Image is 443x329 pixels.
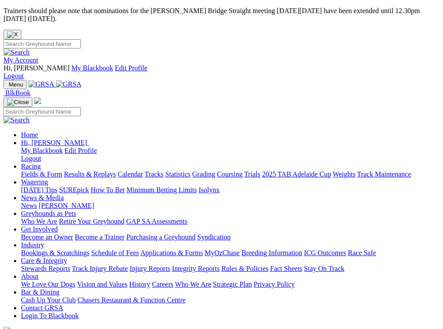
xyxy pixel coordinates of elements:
[21,233,73,241] a: Become an Owner
[77,281,127,288] a: Vision and Values
[3,7,440,23] p: Trainers should please note that nominations for the [PERSON_NAME] Bridge Straight meeting [DATE]...
[21,147,440,163] div: Hi, [PERSON_NAME]
[21,194,64,201] a: News & Media
[254,281,295,288] a: Privacy Policy
[64,170,116,178] a: Results & Replays
[126,218,188,225] a: GAP SA Assessments
[21,218,440,225] div: Greyhounds as Pets
[21,281,440,288] div: About
[72,265,128,272] a: Track Injury Rebate
[21,210,76,217] a: Greyhounds as Pets
[333,170,356,178] a: Weights
[3,80,27,89] button: Toggle navigation
[21,139,89,146] a: Hi, [PERSON_NAME]
[115,64,147,72] a: Edit Profile
[304,249,346,256] a: ICG Outcomes
[21,218,57,225] a: Who We Are
[91,249,139,256] a: Schedule of Fees
[21,139,87,146] span: Hi, [PERSON_NAME]
[21,288,59,296] a: Bar & Dining
[165,170,191,178] a: Statistics
[21,186,57,194] a: [DATE] Tips
[59,218,125,225] a: Retire Your Greyhound
[270,265,302,272] a: Fact Sheets
[21,225,58,233] a: Get Involved
[262,170,331,178] a: 2025 TAB Adelaide Cup
[21,233,440,241] div: Get Involved
[140,249,203,256] a: Applications & Forms
[197,233,230,241] a: Syndication
[213,281,252,288] a: Strategic Plan
[241,249,302,256] a: Breeding Information
[172,265,220,272] a: Integrity Reports
[3,56,38,64] a: My Account
[75,233,125,241] a: Become a Trainer
[21,170,62,178] a: Fields & Form
[21,241,44,249] a: Industry
[3,72,24,80] a: Logout
[192,170,215,178] a: Grading
[21,170,440,178] div: Racing
[21,202,440,210] div: News & Media
[205,249,240,256] a: MyOzChase
[56,80,82,88] img: GRSA
[21,178,48,186] a: Wagering
[21,202,37,209] a: News
[126,233,195,241] a: Purchasing a Greyhound
[5,89,31,97] span: BlkBook
[21,265,70,272] a: Stewards Reports
[126,186,197,194] a: Minimum Betting Limits
[3,48,30,56] img: Search
[21,257,67,264] a: Care & Integrity
[152,281,173,288] a: Careers
[21,131,38,139] a: Home
[21,281,75,288] a: We Love Our Dogs
[21,273,38,280] a: About
[175,281,211,288] a: Who We Are
[3,97,32,107] button: Toggle navigation
[221,265,269,272] a: Rules & Policies
[21,147,63,154] a: My Blackbook
[3,116,30,124] img: Search
[77,296,185,304] a: Chasers Restaurant & Function Centre
[7,31,18,38] img: X
[21,296,76,304] a: Cash Up Your Club
[91,186,125,194] a: How To Bet
[21,265,440,273] div: Care & Integrity
[21,163,41,170] a: Racing
[129,281,150,288] a: History
[21,249,440,257] div: Industry
[244,170,260,178] a: Trials
[7,99,29,106] img: Close
[357,170,411,178] a: Track Maintenance
[3,64,440,80] div: My Account
[21,304,63,312] a: Contact GRSA
[59,186,89,194] a: SUREpick
[3,107,81,116] input: Search
[28,80,54,88] img: GRSA
[21,296,440,304] div: Bar & Dining
[21,249,89,256] a: Bookings & Scratchings
[21,155,41,162] a: Logout
[348,249,376,256] a: Race Safe
[3,30,21,39] button: Close
[3,64,70,72] span: Hi, [PERSON_NAME]
[118,170,143,178] a: Calendar
[3,39,81,48] input: Search
[217,170,243,178] a: Coursing
[21,186,440,194] div: Wagering
[3,89,31,97] a: BlkBook
[304,265,344,272] a: Stay On Track
[145,170,164,178] a: Tracks
[34,97,41,104] img: logo-grsa-white.png
[129,265,170,272] a: Injury Reports
[9,81,23,88] span: Menu
[71,64,113,72] a: My Blackbook
[65,147,97,154] a: Edit Profile
[21,312,79,319] a: Login To Blackbook
[199,186,220,194] a: Isolynx
[38,202,94,209] a: [PERSON_NAME]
